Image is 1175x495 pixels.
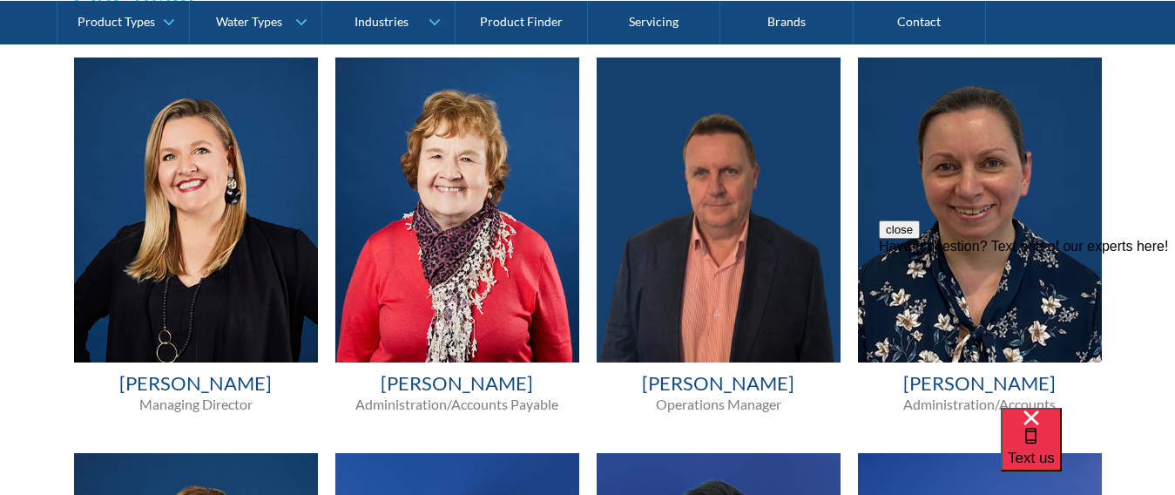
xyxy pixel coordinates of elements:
p: Administration/Accounts [858,396,1102,414]
img: Melissa Croxford [74,58,318,363]
p: Administration/Accounts Payable [335,396,579,414]
h4: [PERSON_NAME] [858,371,1102,397]
p: Operations Manager [597,396,841,414]
iframe: podium webchat widget bubble [1001,408,1175,495]
h4: [PERSON_NAME] [597,371,841,397]
p: Managing Director [74,396,318,414]
div: Product Types [78,14,155,29]
iframe: podium webchat widget prompt [879,220,1175,430]
img: Mike Evans [597,58,841,363]
div: Industries [355,14,409,29]
div: Water Types [216,14,282,29]
h4: [PERSON_NAME] [74,371,318,397]
h4: [PERSON_NAME] [335,371,579,397]
img: Rosemary Pendlebury [335,58,579,363]
img: Lily Vincitorio [858,58,1102,363]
